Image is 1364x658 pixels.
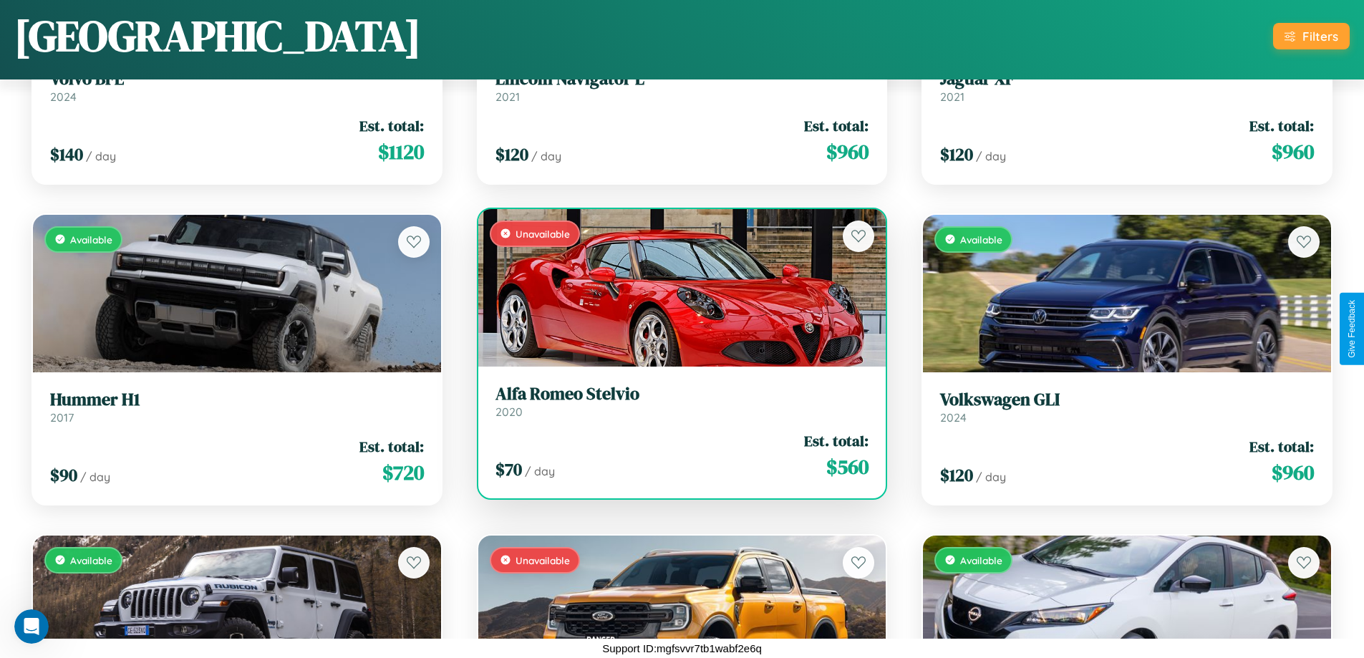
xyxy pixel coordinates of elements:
span: Est. total: [804,430,869,451]
span: Est. total: [1249,115,1314,136]
span: / day [80,470,110,484]
button: Filters [1273,23,1350,49]
span: 2017 [50,410,74,425]
span: Available [70,554,112,566]
h3: Hummer H1 [50,390,424,410]
span: Unavailable [516,228,570,240]
span: / day [976,470,1006,484]
iframe: Intercom live chat [14,609,49,644]
span: $ 960 [1272,137,1314,166]
span: / day [976,149,1006,163]
a: Volvo BFE2024 [50,69,424,104]
h1: [GEOGRAPHIC_DATA] [14,6,421,65]
h3: Volvo BFE [50,69,424,89]
h3: Jaguar XF [940,69,1314,89]
a: Alfa Romeo Stelvio2020 [495,384,869,419]
span: Est. total: [359,115,424,136]
span: Est. total: [804,115,869,136]
span: Available [960,554,1002,566]
span: $ 140 [50,142,83,166]
a: Volkswagen GLI2024 [940,390,1314,425]
span: 2021 [495,89,520,104]
span: Est. total: [359,436,424,457]
span: $ 120 [940,142,973,166]
span: 2024 [50,89,77,104]
div: Filters [1302,29,1338,44]
span: Est. total: [1249,436,1314,457]
span: $ 720 [382,458,424,487]
div: Give Feedback [1347,300,1357,358]
span: / day [86,149,116,163]
a: Jaguar XF2021 [940,69,1314,104]
h3: Lincoln Navigator L [495,69,869,89]
h3: Volkswagen GLI [940,390,1314,410]
span: / day [531,149,561,163]
a: Lincoln Navigator L2021 [495,69,869,104]
span: 2021 [940,89,964,104]
p: Support ID: mgfsvvr7tb1wabf2e6q [602,639,762,658]
span: $ 120 [940,463,973,487]
span: Available [70,233,112,246]
span: $ 560 [826,453,869,481]
span: 2024 [940,410,967,425]
span: Available [960,233,1002,246]
span: $ 90 [50,463,77,487]
span: $ 120 [495,142,528,166]
span: $ 960 [1272,458,1314,487]
a: Hummer H12017 [50,390,424,425]
span: 2020 [495,405,523,419]
span: / day [525,464,555,478]
span: $ 70 [495,458,522,481]
span: $ 960 [826,137,869,166]
span: Unavailable [516,554,570,566]
h3: Alfa Romeo Stelvio [495,384,869,405]
span: $ 1120 [378,137,424,166]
